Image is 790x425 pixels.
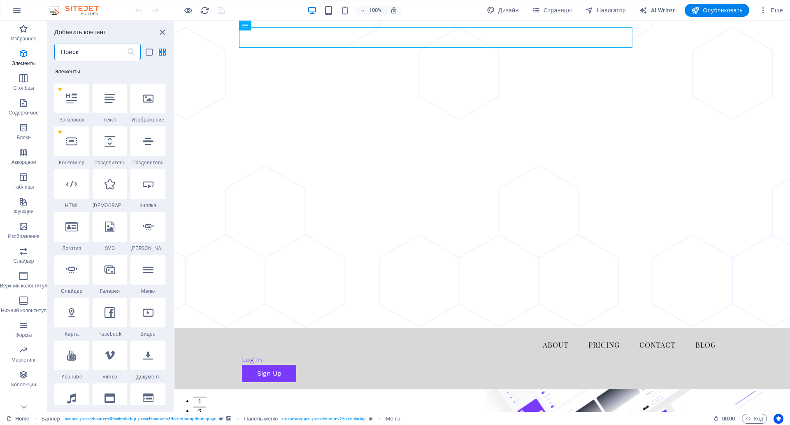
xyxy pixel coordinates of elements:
[532,6,572,14] span: Страницы
[529,4,575,17] button: Страницы
[54,245,89,252] span: Логотип
[54,44,127,60] input: Поиск
[1,307,46,314] p: Нижний колонтитул
[54,331,89,337] span: Карта
[54,159,89,166] span: Контейнер
[281,414,366,424] span: . menu-wrapper .preset-menu-v2-tech-startup
[219,416,223,421] i: Этот элемент является настраиваемым пресетом
[636,4,678,17] button: AI Writer
[774,414,783,424] button: Usercentrics
[93,288,128,294] span: Галерея
[130,202,165,209] span: Кнопка
[93,126,128,166] div: Разделитель
[685,4,749,17] button: Опубликовать
[54,202,89,209] span: HTML
[14,208,34,215] p: Функции
[54,67,165,77] h6: Элементы
[12,60,35,67] p: Элементы
[13,258,34,264] p: Слайдер
[369,5,382,15] h6: 100%
[130,117,165,123] span: Изображение
[11,381,36,388] p: Коллекции
[130,298,165,337] div: Видео
[639,6,675,14] span: AI Writer
[54,84,89,123] div: Заголовок
[130,288,165,294] span: Меню
[54,298,89,337] div: Карта
[54,374,89,380] span: YouTube
[9,110,39,116] p: Содержимое
[54,212,89,252] div: Логотип
[130,126,165,166] div: Разделитель
[42,414,60,424] span: Щелкните, чтобы выбрать. Дважды щелкните, чтобы изменить
[54,169,89,209] div: HTML
[47,5,109,15] img: Editor Logo
[746,414,763,424] span: Код
[759,6,783,14] span: Еще
[585,6,626,14] span: Навигатор
[244,414,278,424] span: Щелкните, чтобы выбрать. Дважды щелкните, чтобы изменить
[157,27,167,37] button: close panel
[54,126,89,166] div: Контейнер
[200,5,209,15] button: reload
[7,414,29,424] a: Щелкните для отмены выбора. Дважды щелкните, чтобы открыть Страницы
[54,288,89,294] span: Слайдер
[144,47,154,57] button: list-view
[130,169,165,209] div: Кнопка
[487,6,519,14] span: Дизайн
[386,414,400,424] span: Щелкните, чтобы выбрать. Дважды щелкните, чтобы изменить
[8,233,39,240] p: Изображения
[157,47,167,57] button: grid-view
[54,341,89,380] div: YouTube
[691,6,743,14] span: Опубликовать
[183,5,193,15] button: Нажмите здесь, чтобы выйти из режима предварительного просмотра и продолжить редактирование
[54,255,89,294] div: Слайдер
[130,245,165,252] span: Слайдер изображений
[356,5,386,15] button: 100%
[63,414,216,424] span: . banner .preset-banner-v3-tech-startup .preset-banner-v3-tech-startup-homepage
[582,4,629,17] button: Навигатор
[17,134,31,141] p: Блоки
[93,374,128,380] span: Vimeo
[93,341,128,380] div: Vimeo
[93,245,128,252] span: SVG
[54,27,106,37] h6: Добавить контент
[130,84,165,123] div: Изображение
[13,85,34,91] p: Столбцы
[713,414,735,424] h6: Время сеанса
[93,298,128,337] div: Facebook
[369,416,373,421] i: Этот элемент является настраиваемым пресетом
[58,87,62,91] span: Удалить из избранного
[93,159,128,166] span: Разделитель
[226,416,231,421] i: Этот элемент включает фон
[58,130,62,134] span: Удалить из избранного
[390,7,397,14] i: При изменении размера уровень масштабирования подстраивается автоматически в соответствии с выбра...
[742,414,767,424] button: Код
[130,331,165,337] span: Видео
[93,117,128,123] span: Текст
[130,255,165,294] div: Меню
[93,169,128,209] div: [DEMOGRAPHIC_DATA]
[483,4,522,17] div: Дизайн (Ctrl+Alt+Y)
[14,184,34,190] p: Таблицы
[722,414,735,424] span: 00 00
[93,84,128,123] div: Текст
[728,416,729,422] span: :
[130,159,165,166] span: Разделитель
[130,374,165,380] span: Документ
[130,212,165,252] div: [PERSON_NAME] изображений
[93,255,128,294] div: Галерея
[93,212,128,252] div: SVG
[54,117,89,123] span: Заголовок
[130,341,165,380] div: Документ
[756,4,786,17] button: Еще
[12,159,36,166] p: Аккордеон
[19,386,31,387] button: 2
[93,331,128,337] span: Facebook
[19,376,31,377] button: 1
[93,202,128,209] span: [DEMOGRAPHIC_DATA]
[200,6,209,15] i: Перезагрузить страницу
[483,4,522,17] button: Дизайн
[12,357,36,363] p: Маркетинг
[16,332,32,339] p: Формы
